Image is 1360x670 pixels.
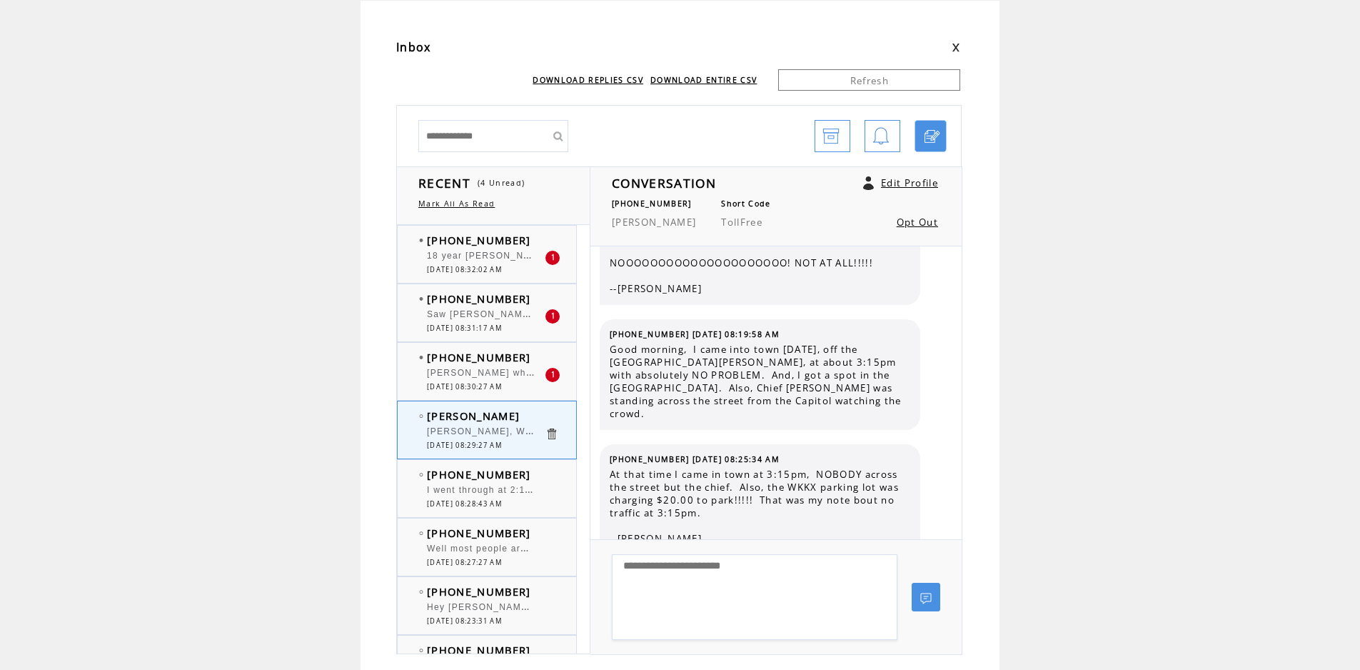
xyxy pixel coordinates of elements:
[427,265,502,274] span: [DATE] 08:32:02 AM
[427,584,531,599] span: [PHONE_NUMBER]
[419,356,423,359] img: bulletFull.png
[610,329,780,339] span: [PHONE_NUMBER] [DATE] 08:19:58 AM
[419,590,423,594] img: bulletEmpty.png
[419,297,423,301] img: bulletFull.png
[396,39,431,55] span: Inbox
[419,414,423,418] img: bulletEmpty.png
[427,540,1114,554] span: Well most people are not aware of coming in that way, especially if they're from out of town so y...
[419,531,423,535] img: bulletEmpty.png
[427,233,531,247] span: [PHONE_NUMBER]
[545,309,560,324] div: 1
[721,216,762,229] span: TollFree
[418,199,495,209] a: Mark All As Read
[610,231,910,295] span: [PERSON_NAME], NOOOOOOOOOOOOOOOOOOOOO! NOT AT ALL!!!!! --[PERSON_NAME]
[427,441,502,450] span: [DATE] 08:29:27 AM
[418,174,470,191] span: RECENT
[533,75,643,85] a: DOWNLOAD REPLIES CSV
[897,216,938,229] a: Opt Out
[427,467,531,481] span: [PHONE_NUMBER]
[612,199,692,209] span: [PHONE_NUMBER]
[427,643,531,657] span: [PHONE_NUMBER]
[427,324,502,333] span: [DATE] 08:31:17 AM
[427,350,531,364] span: [PHONE_NUMBER]
[650,75,757,85] a: DOWNLOAD ENTIRE CSV
[427,247,707,261] span: 18 year [PERSON_NAME], [PERSON_NAME] longest sitting
[872,121,890,153] img: bell.png
[427,616,502,626] span: [DATE] 08:23:31 AM
[419,473,423,476] img: bulletEmpty.png
[545,368,560,382] div: 1
[612,174,716,191] span: CONVERSATION
[721,199,770,209] span: Short Code
[822,121,840,153] img: archive.png
[547,120,568,152] input: Submit
[427,558,502,567] span: [DATE] 08:27:27 AM
[881,176,938,189] a: Edit Profile
[427,481,934,496] span: I went through at 2:15. Traffic was slow but moving. But it's the world against nut bucket [PERSO...
[863,176,874,190] a: Click to edit user profile
[427,409,520,423] span: [PERSON_NAME]
[427,499,502,509] span: [DATE] 08:28:43 AM
[778,69,960,91] a: Refresh
[427,382,502,391] span: [DATE] 08:30:27 AM
[610,343,910,420] span: Good morning, I came into town [DATE], off the [GEOGRAPHIC_DATA][PERSON_NAME], at about 3:15pm wi...
[427,423,802,437] span: [PERSON_NAME], Why would I lie about the traffic [DATE]? --[PERSON_NAME]
[545,251,560,265] div: 1
[427,364,690,379] span: [PERSON_NAME] where did the moon rocks come from.
[427,599,1034,613] span: Hey [PERSON_NAME] look at the bright side if [PERSON_NAME] had his [GEOGRAPHIC_DATA] would have b...
[419,649,423,652] img: bulletEmpty.png
[427,306,884,320] span: Saw [PERSON_NAME] stayed at the [GEOGRAPHIC_DATA] across from TJs and ate at Figarettis
[478,178,525,188] span: (4 Unread)
[612,216,696,229] span: [PERSON_NAME]
[610,468,910,545] span: At that time I came in town at 3:15pm, NOBODY across the street but the chief. Also, the WKKX par...
[610,454,780,464] span: [PHONE_NUMBER] [DATE] 08:25:34 AM
[545,427,558,441] a: Click to delete these messgaes
[427,526,531,540] span: [PHONE_NUMBER]
[419,239,423,242] img: bulletFull.png
[427,291,531,306] span: [PHONE_NUMBER]
[915,120,947,152] a: Click to start a chat with mobile number by SMS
